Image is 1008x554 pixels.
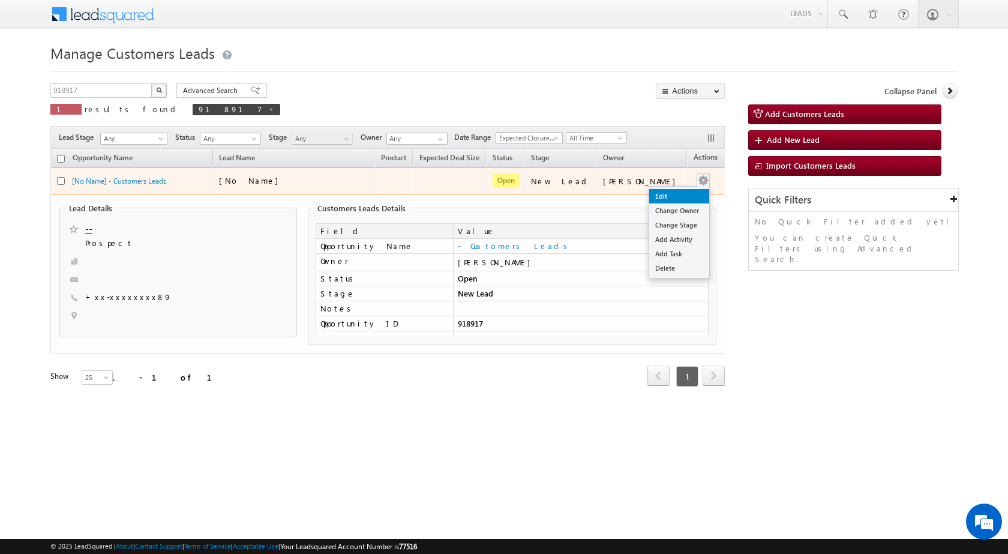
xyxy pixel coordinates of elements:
div: Quick Filters [749,188,958,212]
td: Stage [316,286,453,301]
div: [PERSON_NAME] [603,176,682,187]
a: Edit [649,189,709,203]
span: Actions [688,151,724,166]
div: Minimize live chat window [197,6,226,35]
td: WebsiteTollfree703 [453,331,709,346]
span: Collapse Panel [884,86,937,97]
em: Start Chat [163,370,218,386]
span: Any [292,133,349,144]
span: Add Customers Leads [765,109,844,119]
span: next [703,366,725,386]
p: No Quick Filter added yet! [755,216,952,227]
a: Stage [525,151,555,167]
a: Terms of Service [184,542,231,550]
a: Status [487,151,518,167]
span: Any [101,133,163,144]
span: © 2025 LeadSquared | | | | | [50,541,417,552]
td: New Lead [453,286,709,301]
span: Manage Customers Leads [50,43,215,62]
span: Prospect [85,238,230,250]
span: Date Range [454,132,496,143]
span: Owner [361,132,386,143]
textarea: Type your message and hit 'Enter' [16,111,219,360]
span: 25 [82,372,114,383]
a: Expected Closure Date [496,132,563,144]
a: Add Activity [649,232,709,247]
span: Any [200,133,257,144]
a: prev [647,367,670,386]
a: [No Name] - Customers Leads [72,176,166,185]
legend: Lead Details [66,203,115,213]
div: 1 - 1 of 1 [110,370,226,384]
span: +xx-xxxxxxxx89 [85,292,172,304]
a: Contact Support [135,542,182,550]
button: Actions [656,83,725,98]
img: d_60004797649_company_0_60004797649 [20,63,50,79]
span: prev [647,366,670,386]
span: Expected Closure Date [496,133,559,143]
span: 77516 [399,542,417,551]
a: 25 [82,370,113,385]
span: Product [381,153,406,162]
a: Expected Deal Size [413,151,485,167]
a: Any [200,133,261,145]
td: Field [316,223,453,239]
a: Change Owner [649,203,709,218]
span: 1 [676,366,698,387]
input: Type to Search [386,133,448,145]
span: [No Name] [219,175,284,185]
span: Opportunity Name [73,153,133,162]
div: New Lead [531,176,591,187]
span: Stage [531,153,549,162]
a: Opportunity Name [67,151,139,167]
td: 918917 [453,316,709,331]
p: You can create Quick Filters using Advanced Search. [755,232,952,265]
a: Any [100,133,167,145]
img: Search [156,87,162,93]
span: Add New Lead [767,134,820,145]
a: -- [85,223,92,235]
a: Change Stage [649,218,709,232]
a: About [116,542,133,550]
div: Show [50,371,72,382]
div: [PERSON_NAME] [458,257,704,268]
span: Status [175,132,200,143]
td: Owner [316,254,453,271]
td: Opportunity ID [316,316,453,331]
span: Import Customers Leads [766,160,856,170]
span: Stage [269,132,292,143]
legend: Customers Leads Details [314,203,409,213]
div: Chat with us now [62,63,202,79]
a: Add Task [649,247,709,261]
td: Value [453,223,709,239]
a: Acceptable Use [233,542,278,550]
a: Show All Items [431,133,446,145]
td: Opportunity Name [316,239,453,254]
a: - Customers Leads [458,241,572,251]
span: Your Leadsquared Account Number is [280,542,417,551]
span: 918917 [199,104,262,114]
td: Notes [316,301,453,316]
a: Delete [649,261,709,275]
span: Lead Stage [59,132,98,143]
span: 1 [56,104,76,114]
a: All Time [566,132,627,144]
input: Check all records [57,155,65,163]
span: Open [493,173,520,188]
td: Open [453,271,709,286]
td: SGRL Lead ID [316,331,453,346]
td: Status [316,271,453,286]
a: next [703,367,725,386]
span: All Time [566,133,623,143]
a: Any [292,133,353,145]
span: Owner [603,153,624,162]
span: Advanced Search [183,85,241,96]
span: results found [85,104,180,114]
span: Expected Deal Size [419,153,479,162]
span: Lead Name [213,151,261,167]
